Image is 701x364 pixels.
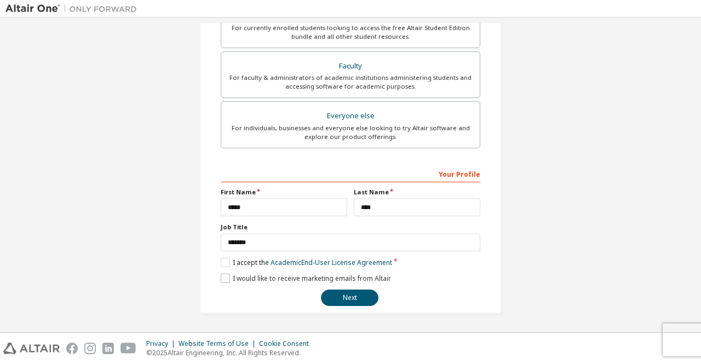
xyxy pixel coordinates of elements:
div: For currently enrolled students looking to access the free Altair Student Edition bundle and all ... [228,24,473,41]
label: Job Title [221,223,480,232]
img: instagram.svg [84,343,96,354]
label: First Name [221,188,347,197]
div: Everyone else [228,108,473,124]
label: I would like to receive marketing emails from Altair [221,274,391,283]
label: I accept the [221,258,392,267]
div: Privacy [146,339,179,348]
img: Altair One [5,3,142,14]
div: Faculty [228,59,473,74]
img: altair_logo.svg [3,343,60,354]
div: For individuals, businesses and everyone else looking to try Altair software and explore our prod... [228,124,473,141]
img: youtube.svg [120,343,136,354]
div: For faculty & administrators of academic institutions administering students and accessing softwa... [228,73,473,91]
div: Cookie Consent [259,339,315,348]
label: Last Name [354,188,480,197]
button: Next [321,290,378,306]
img: linkedin.svg [102,343,114,354]
div: Website Terms of Use [179,339,259,348]
img: facebook.svg [66,343,78,354]
p: © 2025 Altair Engineering, Inc. All Rights Reserved. [146,348,315,357]
a: Academic End-User License Agreement [271,258,392,267]
div: Your Profile [221,165,480,182]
